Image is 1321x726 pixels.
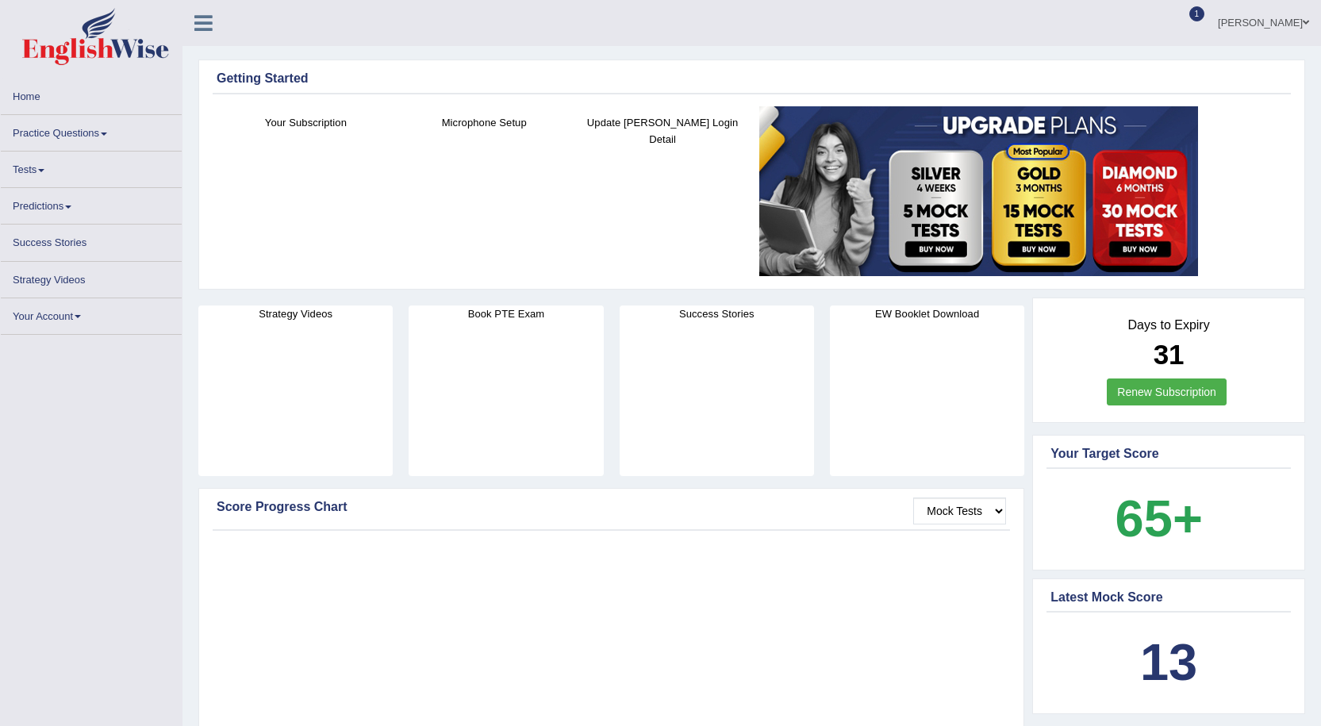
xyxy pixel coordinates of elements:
[1116,490,1203,547] b: 65+
[1,115,182,146] a: Practice Questions
[1050,444,1287,463] div: Your Target Score
[620,305,814,322] h4: Success Stories
[409,305,603,322] h4: Book PTE Exam
[1107,378,1227,405] a: Renew Subscription
[217,497,1006,517] div: Score Progress Chart
[830,305,1024,322] h4: EW Booklet Download
[1050,588,1287,607] div: Latest Mock Score
[1,79,182,109] a: Home
[403,114,566,131] h4: Microphone Setup
[759,106,1198,276] img: small5.jpg
[1,188,182,219] a: Predictions
[1,152,182,182] a: Tests
[1,225,182,255] a: Success Stories
[1050,318,1287,332] h4: Days to Expiry
[225,114,387,131] h4: Your Subscription
[1,298,182,329] a: Your Account
[1189,6,1205,21] span: 1
[1140,633,1197,691] b: 13
[582,114,744,148] h4: Update [PERSON_NAME] Login Detail
[1154,339,1185,370] b: 31
[198,305,393,322] h4: Strategy Videos
[217,69,1287,88] div: Getting Started
[1,262,182,293] a: Strategy Videos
